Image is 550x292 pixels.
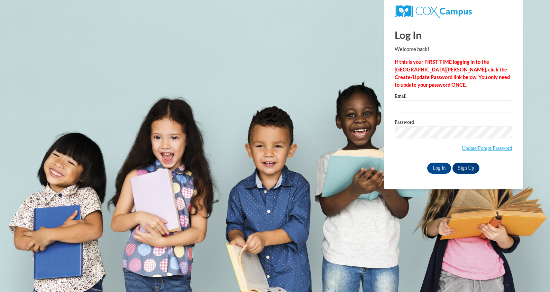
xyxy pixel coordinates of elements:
p: Welcome back! [395,45,512,53]
input: Log In [427,163,451,174]
label: Email [395,94,512,101]
strong: If this is your FIRST TIME logging in to the [GEOGRAPHIC_DATA][PERSON_NAME], click the Create/Upd... [395,59,510,88]
h1: Log In [395,28,512,42]
a: COX Campus [395,8,472,14]
a: Sign Up [452,163,479,174]
a: Update/Forgot Password [462,145,512,151]
img: COX Campus [395,5,472,18]
label: Password [395,120,512,127]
